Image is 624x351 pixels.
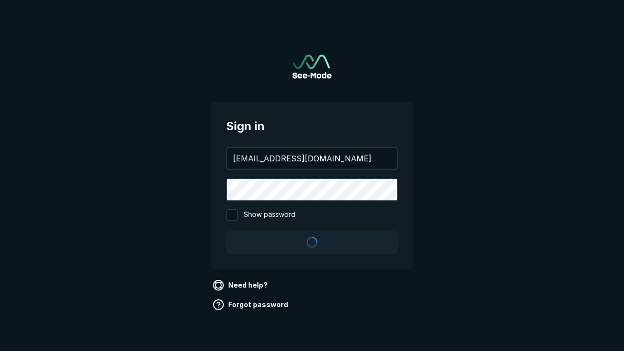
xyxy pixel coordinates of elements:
a: Need help? [211,277,272,293]
span: Show password [244,209,295,221]
input: your@email.com [227,148,397,169]
span: Sign in [226,117,398,135]
img: See-Mode Logo [292,55,331,78]
a: Go to sign in [292,55,331,78]
a: Forgot password [211,297,292,312]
